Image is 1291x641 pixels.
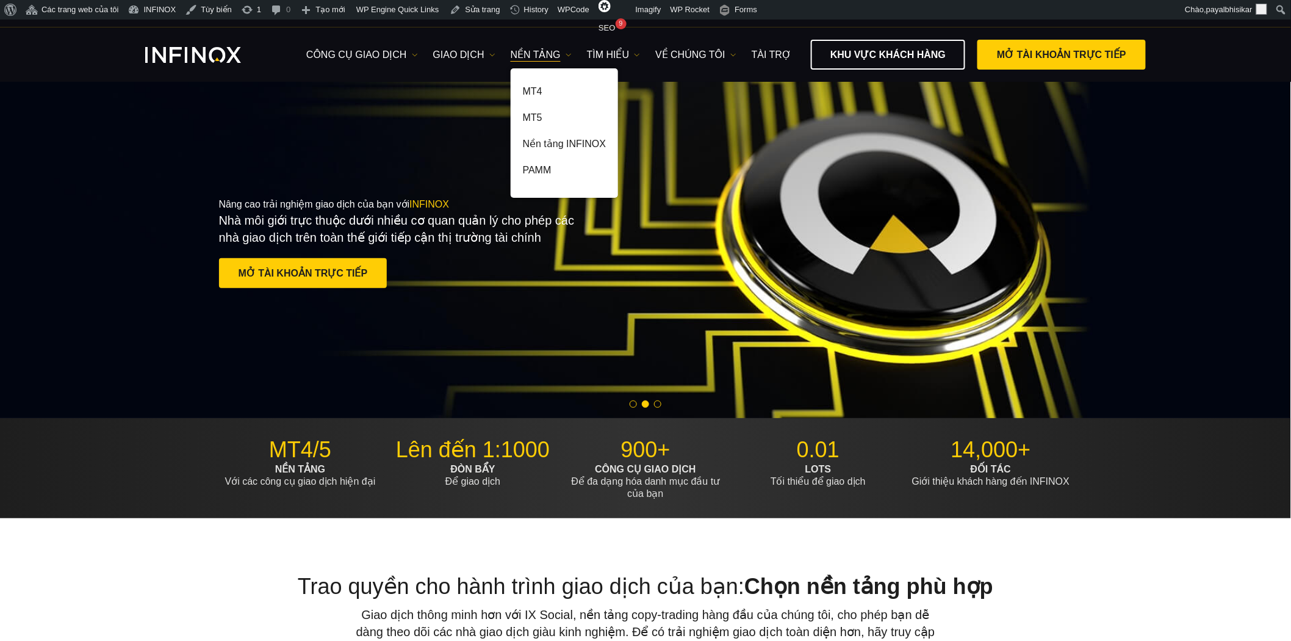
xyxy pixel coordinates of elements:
p: Để giao dịch [391,463,555,488]
a: MT5 [511,107,618,133]
a: Nền tảng INFINOX [511,133,618,159]
a: công cụ giao dịch [306,48,418,62]
p: Với các công cụ giao dịch hiện đại [218,463,382,488]
p: 900+ [564,436,727,463]
p: MT4/5 [218,436,382,463]
strong: CÔNG CỤ GIAO DỊCH [595,464,696,474]
a: NỀN TẢNG [511,48,572,62]
p: 0.01 [736,436,900,463]
span: SEO [599,23,615,32]
a: KHU VỰC KHÁCH HÀNG [811,40,965,70]
strong: ĐỐI TÁC [971,464,1011,474]
span: INFINOX [409,199,449,209]
span: Go to slide 1 [630,400,637,408]
a: Tài trợ [752,48,791,62]
strong: Chọn nền tảng phù hợp [744,574,993,599]
p: Tối thiểu để giao dịch [736,463,900,488]
a: Tìm hiểu [587,48,641,62]
a: MỞ TÀI KHOẢN TRỰC TIẾP [977,40,1146,70]
a: PAMM [511,159,618,186]
a: VỀ CHÚNG TÔI [655,48,736,62]
p: Nhà môi giới trực thuộc dưới nhiều cơ quan quản lý cho phép các nhà giao dịch trên toàn thế giới ... [219,212,581,246]
strong: LOTS [805,464,832,474]
strong: ĐÒN BẨY [450,464,495,474]
strong: NỀN TẢNG [275,464,325,474]
span: payalbhisikar [1206,5,1253,14]
a: INFINOX Logo [145,47,270,63]
a: MT4 [511,81,618,107]
div: Nâng cao trải nghiệm giao dịch của bạn với [219,179,672,311]
p: 14,000+ [909,436,1073,463]
span: Go to slide 2 [642,400,649,408]
h2: Trao quyền cho hành trình giao dịch của bạn: [218,573,1073,600]
a: MỞ TÀI KHOẢN TRỰC TIẾP [219,258,387,288]
p: Giới thiệu khách hàng đến INFINOX [909,463,1073,488]
a: GIAO DỊCH [433,48,495,62]
p: Lên đến 1:1000 [391,436,555,463]
span: Go to slide 3 [654,400,661,408]
p: Để đa dạng hóa danh mục đầu tư của bạn [564,463,727,500]
div: 9 [616,18,627,29]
